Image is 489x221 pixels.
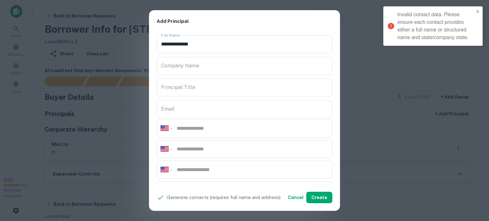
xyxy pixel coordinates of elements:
[306,192,332,203] button: Create
[167,194,280,201] p: Generate contacts (requires full name and address)
[397,11,474,41] div: Invalid contact data. Please ensure each contact provides either a full name or structured name a...
[285,192,306,203] button: Cancel
[161,32,180,38] label: Full Name
[476,9,480,15] button: close
[149,10,340,33] h2: Add Principal
[457,170,489,201] iframe: Chat Widget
